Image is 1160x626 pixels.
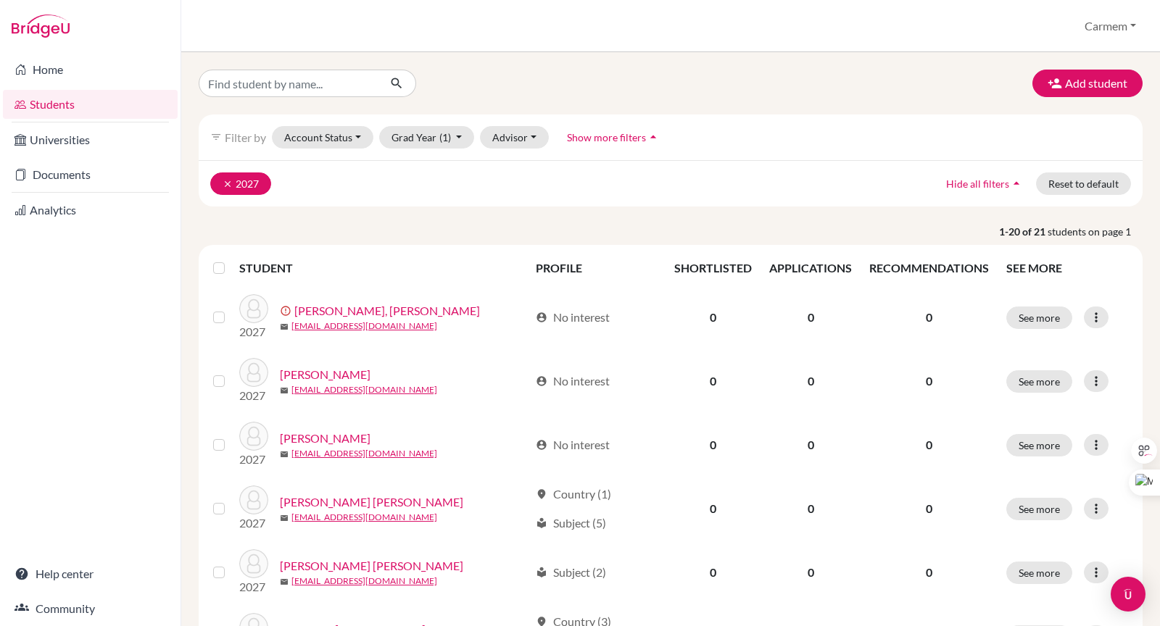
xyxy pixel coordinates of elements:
[1111,577,1145,612] div: Open Intercom Messenger
[536,514,606,532] div: Subject (5)
[536,436,610,454] div: No interest
[225,130,266,144] span: Filter by
[761,251,861,285] th: APPLICATIONS
[869,500,989,517] p: 0
[536,564,606,581] div: Subject (2)
[3,196,178,225] a: Analytics
[280,305,294,317] span: error_outline
[536,567,547,578] span: local_library
[946,178,1009,190] span: Hide all filters
[280,514,289,522] span: mail
[527,251,666,285] th: PROFILE
[761,285,861,349] td: 0
[210,172,271,195] button: clear2027
[1006,370,1072,393] button: See more
[3,55,178,84] a: Home
[223,179,233,189] i: clear
[1006,306,1072,329] button: See more
[666,477,761,541] td: 0
[869,372,989,390] p: 0
[934,172,1036,195] button: Hide all filtersarrow_drop_up
[280,450,289,459] span: mail
[239,358,268,387] img: Afiuni, Alberto
[536,372,610,390] div: No interest
[761,413,861,477] td: 0
[666,541,761,604] td: 0
[379,126,475,149] button: Grad Year(1)
[1078,12,1143,40] button: Carmem
[3,559,178,588] a: Help center
[1032,70,1143,97] button: Add student
[239,387,268,404] p: 2027
[1006,562,1072,584] button: See more
[3,90,178,119] a: Students
[1006,434,1072,456] button: See more
[480,126,549,149] button: Advisor
[536,439,547,451] span: account_circle
[280,386,289,395] span: mail
[239,549,268,578] img: Carrillo Guevara, Gonzalo
[536,375,547,387] span: account_circle
[291,383,437,396] a: [EMAIL_ADDRESS][DOMAIN_NAME]
[239,514,268,532] p: 2027
[567,131,646,143] span: Show more filters
[280,322,289,331] span: mail
[666,413,761,477] td: 0
[761,541,861,604] td: 0
[1036,172,1131,195] button: Reset to default
[1048,224,1143,239] span: students on page 1
[536,485,611,503] div: Country (1)
[3,125,178,154] a: Universities
[761,477,861,541] td: 0
[291,511,437,524] a: [EMAIL_ADDRESS][DOMAIN_NAME]
[666,251,761,285] th: SHORTLISTED
[12,14,70,38] img: Bridge-U
[761,349,861,413] td: 0
[291,447,437,460] a: [EMAIL_ADDRESS][DOMAIN_NAME]
[239,422,268,451] img: Afiuni, Andres
[861,251,998,285] th: RECOMMENDATIONS
[199,70,378,97] input: Find student by name...
[1009,176,1024,191] i: arrow_drop_up
[291,575,437,588] a: [EMAIL_ADDRESS][DOMAIN_NAME]
[280,577,289,586] span: mail
[1006,498,1072,520] button: See more
[3,160,178,189] a: Documents
[646,130,660,144] i: arrow_drop_up
[3,594,178,623] a: Community
[239,323,268,341] p: 2027
[555,126,673,149] button: Show more filtersarrow_drop_up
[291,320,437,333] a: [EMAIL_ADDRESS][DOMAIN_NAME]
[536,312,547,323] span: account_circle
[239,451,268,468] p: 2027
[280,366,370,383] a: [PERSON_NAME]
[280,430,370,447] a: [PERSON_NAME]
[998,251,1137,285] th: SEE MORE
[869,309,989,326] p: 0
[280,557,463,575] a: [PERSON_NAME] [PERSON_NAME]
[239,578,268,596] p: 2027
[239,294,268,323] img: Abou Hamya, Habib
[239,251,527,285] th: STUDENT
[869,436,989,454] p: 0
[280,493,463,511] a: [PERSON_NAME] [PERSON_NAME]
[999,224,1048,239] strong: 1-20 of 21
[536,488,547,500] span: location_on
[666,349,761,413] td: 0
[536,309,610,326] div: No interest
[439,131,451,143] span: (1)
[210,131,222,143] i: filter_list
[294,302,480,320] a: [PERSON_NAME], [PERSON_NAME]
[869,564,989,581] p: 0
[536,517,547,529] span: local_library
[239,485,268,514] img: Calzadilla Baldelomar, Jorge
[666,285,761,349] td: 0
[272,126,373,149] button: Account Status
